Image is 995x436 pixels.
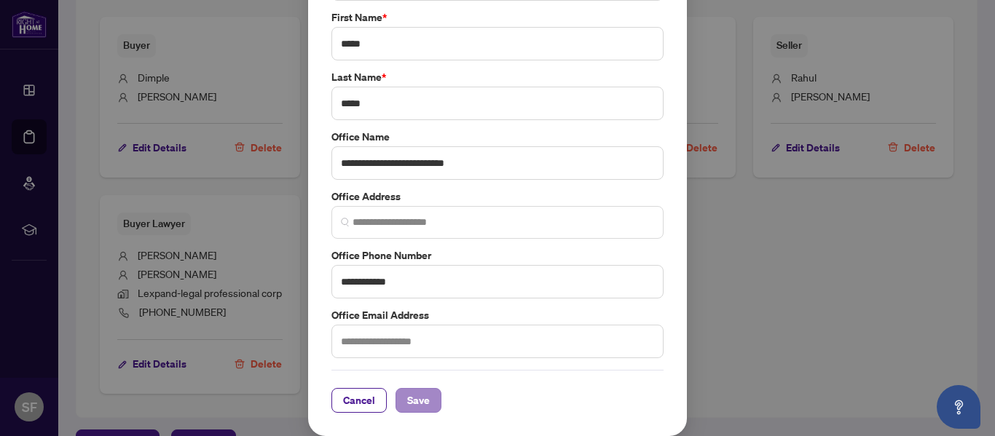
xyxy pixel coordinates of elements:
[396,388,441,413] button: Save
[331,247,664,263] label: Office Phone Number
[937,385,980,429] button: Open asap
[343,389,375,412] span: Cancel
[331,388,387,413] button: Cancel
[407,389,430,412] span: Save
[341,218,350,226] img: search_icon
[331,129,664,145] label: Office Name
[331,307,664,323] label: Office Email Address
[331,9,664,25] label: First Name
[331,69,664,85] label: Last Name
[331,189,664,205] label: Office Address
